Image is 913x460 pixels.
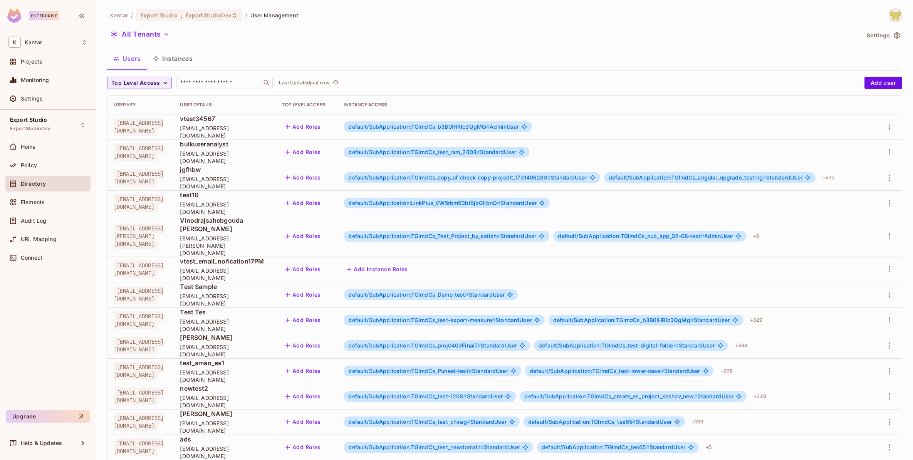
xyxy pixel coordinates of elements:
[348,123,490,130] span: default/SubApplication:TGlmdCs_b3B0IHRlc3QgMQ
[21,181,46,187] span: Directory
[477,342,481,349] span: #
[180,102,270,108] div: User Details
[180,359,270,367] span: test_aman_es1
[492,317,495,323] span: #
[21,162,37,168] span: Policy
[348,233,500,239] span: default/SubApplication:TGlmdCs_Test_Project_by_satish
[331,78,340,87] button: refresh
[348,368,472,374] span: default/SubApplication:TGlmdCs_Puneet-test
[8,37,21,48] span: K
[480,444,484,450] span: #
[703,441,715,453] div: + 5
[558,233,733,239] span: AdminUser
[180,191,270,199] span: test10
[282,102,331,108] div: Top Level Access
[282,339,324,352] button: Add Roles
[180,343,270,358] span: [EMAIL_ADDRESS][DOMAIN_NAME]
[250,12,299,19] span: User Management
[180,165,270,174] span: jgfhbw
[553,317,694,323] span: default/SubApplication:TGlmdCs_b3B0IHRlc3QgMg
[750,230,762,242] div: + 6
[114,194,164,212] span: [EMAIL_ADDRESS][DOMAIN_NAME]
[114,413,164,431] span: [EMAIL_ADDRESS][DOMAIN_NAME]
[646,444,650,450] span: #
[180,410,270,418] span: [PERSON_NAME]
[463,393,467,400] span: #
[701,233,704,239] span: #
[282,197,324,209] button: Add Roles
[348,149,480,155] span: default/SubApplication:TGlmdCs_test_ram_2803
[282,289,324,301] button: Add Roles
[348,342,481,349] span: default/SubApplication:TGlmdCs_proj0403Final7
[6,410,90,423] button: Upgrade
[282,146,324,158] button: Add Roles
[348,342,517,349] span: StandardUser
[542,444,650,450] span: default/SubApplication:TGlmdCs_tes65
[661,368,664,374] span: #
[147,49,199,68] button: Instances
[279,80,329,86] p: Last Updated just now
[180,333,270,342] span: [PERSON_NAME]
[694,393,697,400] span: #
[497,200,500,206] span: #
[689,416,707,428] div: + 313
[107,28,173,40] button: All Tenants
[528,418,636,425] span: default/SubApplication:TGlmdCs_tes65
[114,260,164,278] span: [EMAIL_ADDRESS][DOMAIN_NAME]
[539,342,679,349] span: default/SubApplication:TGlmdCs_test-digital-folder
[348,124,519,130] span: AdminUser
[114,286,164,304] span: [EMAIL_ADDRESS][DOMAIN_NAME]
[632,418,636,425] span: #
[107,77,172,89] button: Top Level Access
[282,365,324,377] button: Add Roles
[180,384,270,393] span: newtest2
[114,337,164,354] span: [EMAIL_ADDRESS][DOMAIN_NAME]
[25,39,42,45] span: Workspace: Kantar
[348,233,536,239] span: StandardUser
[348,291,468,298] span: default/SubApplication:TGlmdCs_Demo_test
[282,416,324,428] button: Add Roles
[344,263,411,275] button: Add Instance Roles
[524,393,733,400] span: StandardUser
[528,419,672,425] span: StandardUser
[282,171,324,184] button: Add Roles
[180,216,270,233] span: Vinodrajsahebgouda [PERSON_NAME]
[282,121,324,133] button: Add Roles
[348,200,500,206] span: default/SubApplication:LinkPlus_VW5rbm93biBjbGllbnQ
[468,368,472,374] span: #
[180,308,270,316] span: Test Tes
[329,78,340,87] span: Click to refresh data
[111,78,160,88] span: Top Level Access
[889,9,902,22] img: Girishankar.VP@kantar.com
[609,175,802,181] span: StandardUser
[180,435,270,443] span: ads
[282,263,324,275] button: Add Roles
[114,311,164,329] span: [EMAIL_ADDRESS][DOMAIN_NAME]
[864,77,902,89] button: Add user
[180,175,270,190] span: [EMAIL_ADDRESS][DOMAIN_NAME]
[530,368,700,374] span: StandardUser
[21,440,62,446] span: Help & Updates
[114,388,164,405] span: [EMAIL_ADDRESS][DOMAIN_NAME]
[547,174,551,181] span: #
[21,96,43,102] span: Settings
[107,49,147,68] button: Users
[114,362,164,380] span: [EMAIL_ADDRESS][DOMAIN_NAME]
[21,77,49,83] span: Monitoring
[332,79,339,87] span: refresh
[10,117,47,123] span: Export Studio
[180,12,183,18] span: :
[21,236,57,242] span: URL Mapping
[497,233,500,239] span: #
[114,102,168,108] div: User Key
[180,282,270,291] span: Test Sample
[348,149,516,155] span: StandardUser
[348,317,531,323] span: StandardUser
[465,291,468,298] span: #
[763,174,766,181] span: #
[282,230,324,242] button: Add Roles
[110,12,128,19] span: the active workspace
[114,118,164,136] span: [EMAIL_ADDRESS][DOMAIN_NAME]
[180,292,270,307] span: [EMAIL_ADDRESS][DOMAIN_NAME]
[717,365,736,377] div: + 298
